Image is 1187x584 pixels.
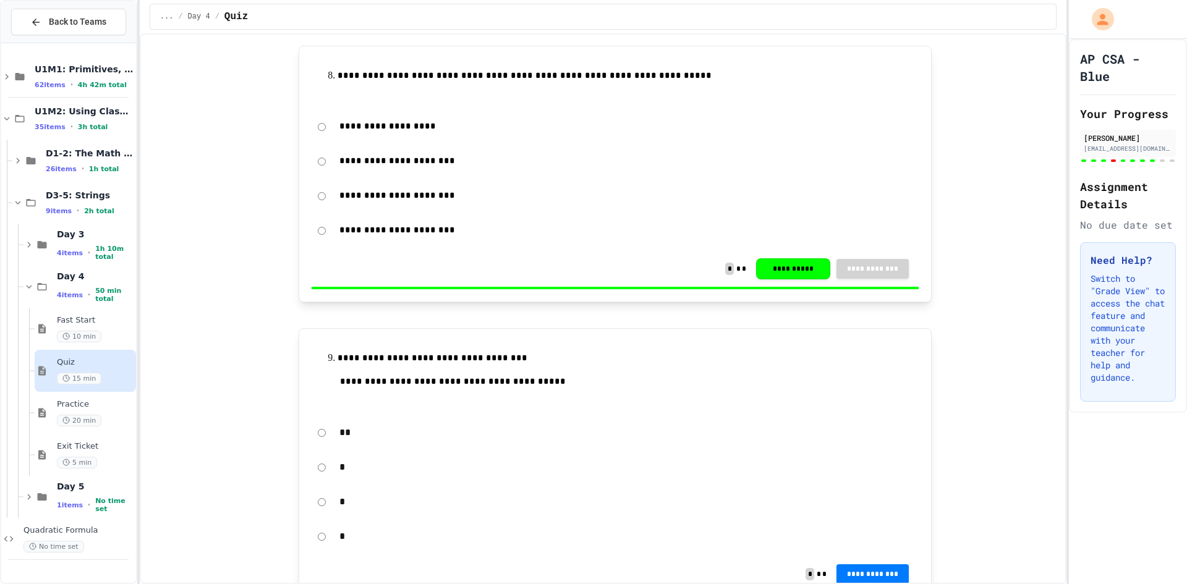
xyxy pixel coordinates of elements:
[1091,273,1165,384] p: Switch to "Grade View" to access the chat feature and communicate with your teacher for help and ...
[57,501,83,509] span: 1 items
[160,12,174,22] span: ...
[57,415,101,426] span: 20 min
[57,357,134,368] span: Quiz
[78,123,108,131] span: 3h total
[70,80,73,90] span: •
[89,165,119,173] span: 1h total
[1080,50,1176,85] h1: AP CSA - Blue
[57,315,134,326] span: Fast Start
[46,165,77,173] span: 26 items
[1079,5,1117,33] div: My Account
[95,497,134,513] span: No time set
[57,457,97,468] span: 5 min
[1080,218,1176,232] div: No due date set
[1084,144,1172,153] div: [EMAIL_ADDRESS][DOMAIN_NAME]
[35,81,66,89] span: 62 items
[57,441,134,452] span: Exit Ticket
[1080,178,1176,213] h2: Assignment Details
[57,229,134,240] span: Day 3
[46,148,134,159] span: D1-2: The Math Class
[57,249,83,257] span: 4 items
[1084,132,1172,143] div: [PERSON_NAME]
[57,481,134,492] span: Day 5
[23,525,134,536] span: Quadratic Formula
[49,15,106,28] span: Back to Teams
[95,245,134,261] span: 1h 10m total
[178,12,182,22] span: /
[57,331,101,342] span: 10 min
[82,164,84,174] span: •
[88,500,90,510] span: •
[57,291,83,299] span: 4 items
[57,373,101,384] span: 15 min
[84,207,114,215] span: 2h total
[215,12,219,22] span: /
[88,290,90,300] span: •
[1091,253,1165,268] h3: Need Help?
[88,248,90,258] span: •
[35,106,134,117] span: U1M2: Using Classes and Objects
[35,64,134,75] span: U1M1: Primitives, Variables, Basic I/O
[95,287,134,303] span: 50 min total
[23,541,84,552] span: No time set
[35,123,66,131] span: 35 items
[57,399,134,410] span: Practice
[46,207,72,215] span: 9 items
[1080,105,1176,122] h2: Your Progress
[188,12,210,22] span: Day 4
[57,271,134,282] span: Day 4
[46,190,134,201] span: D3-5: Strings
[70,122,73,132] span: •
[78,81,127,89] span: 4h 42m total
[77,206,79,216] span: •
[224,9,248,24] span: Quiz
